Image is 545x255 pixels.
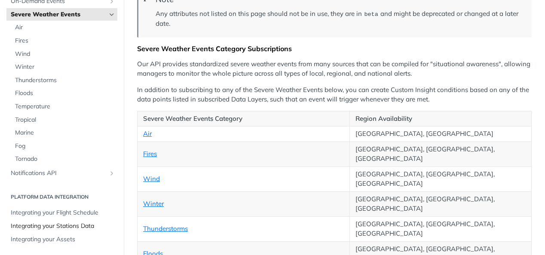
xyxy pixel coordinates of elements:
a: Notifications APIShow subpages for Notifications API [6,167,117,180]
span: Tornado [15,155,115,163]
span: Severe Weather Events [11,10,106,19]
span: Integrating your Assets [11,235,115,244]
a: Air [11,21,117,34]
a: Integrating your Stations Data [6,220,117,233]
span: Fires [15,37,115,45]
td: [GEOGRAPHIC_DATA], [GEOGRAPHIC_DATA] [349,126,531,142]
a: Severe Weather EventsHide subpages for Severe Weather Events [6,8,117,21]
p: In addition to subscribing to any of the Severe Weather Events below, you can create Custom Insig... [137,85,532,104]
span: beta [364,11,378,18]
h2: Platform DATA integration [6,193,117,201]
a: Air [143,129,152,138]
div: Severe Weather Events Category Subscriptions [137,44,532,53]
a: Thunderstorms [143,224,188,233]
span: Winter [15,63,115,71]
button: Hide subpages for Severe Weather Events [108,11,115,18]
a: Winter [143,200,164,208]
a: Temperature [11,100,117,113]
a: Fires [11,34,117,47]
a: Wind [143,175,160,183]
th: Severe Weather Events Category [138,111,350,126]
a: Integrating your Flight Schedule [6,206,117,219]
a: Integrating your Assets [6,233,117,246]
span: Integrating your Flight Schedule [11,209,115,217]
span: Integrating your Stations Data [11,222,115,230]
a: Fires [143,150,157,158]
span: Thunderstorms [15,76,115,85]
span: Floods [15,89,115,98]
a: Marine [11,126,117,139]
span: Wind [15,50,115,58]
a: Tornado [11,153,117,166]
p: Any attributes not listed on this page should not be in use, they are in and might be deprecated ... [156,9,523,29]
span: Notifications API [11,169,106,178]
a: Floods [11,87,117,100]
span: Tropical [15,116,115,124]
a: Winter [11,61,117,74]
td: [GEOGRAPHIC_DATA], [GEOGRAPHIC_DATA], [GEOGRAPHIC_DATA] [349,141,531,166]
span: Air [15,23,115,32]
button: Show subpages for Notifications API [108,170,115,177]
p: Our API provides standardized severe weather events from many sources that can be compiled for "s... [137,59,532,79]
td: [GEOGRAPHIC_DATA], [GEOGRAPHIC_DATA], [GEOGRAPHIC_DATA] [349,191,531,216]
a: Fog [11,140,117,153]
a: Tropical [11,114,117,126]
span: Marine [15,129,115,137]
a: Wind [11,48,117,61]
span: Temperature [15,102,115,111]
td: [GEOGRAPHIC_DATA], [GEOGRAPHIC_DATA], [GEOGRAPHIC_DATA] [349,216,531,241]
a: Thunderstorms [11,74,117,87]
td: [GEOGRAPHIC_DATA], [GEOGRAPHIC_DATA], [GEOGRAPHIC_DATA] [349,166,531,191]
th: Region Availability [349,111,531,126]
span: Fog [15,142,115,151]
